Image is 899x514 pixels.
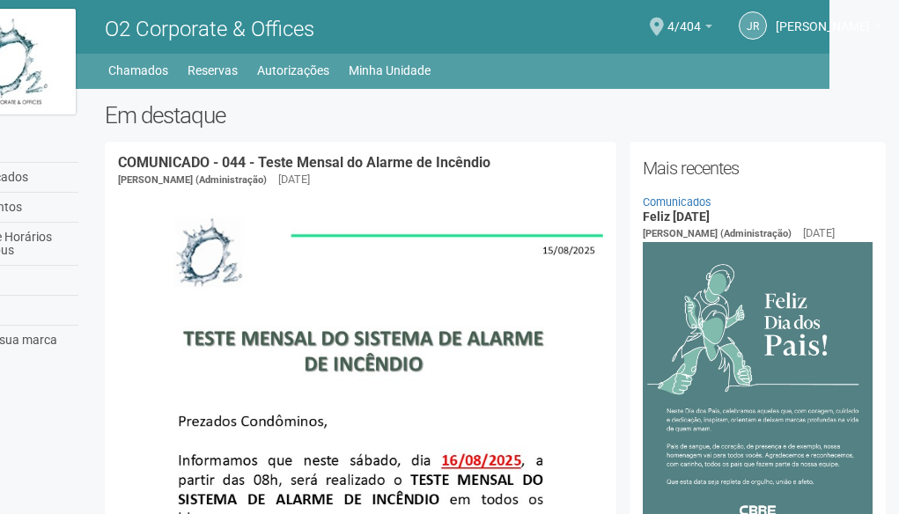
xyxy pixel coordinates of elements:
[105,102,886,128] h2: Em destaque
[776,3,870,33] span: Jacqueline Rosa Mendes Franco
[349,58,431,83] a: Minha Unidade
[643,195,711,209] a: Comunicados
[776,22,881,36] a: [PERSON_NAME]
[667,3,701,33] span: 4/404
[108,58,168,83] a: Chamados
[643,228,792,239] span: [PERSON_NAME] (Administração)
[118,154,490,171] a: COMUNICADO - 044 - Teste Mensal do Alarme de Incêndio
[118,174,267,186] span: [PERSON_NAME] (Administração)
[643,155,873,181] h2: Mais recentes
[188,58,238,83] a: Reservas
[739,11,767,40] a: JR
[257,58,329,83] a: Autorizações
[643,209,710,224] a: Feliz [DATE]
[667,22,712,36] a: 4/404
[278,172,310,187] div: [DATE]
[105,17,314,41] span: O2 Corporate & Offices
[803,225,835,241] div: [DATE]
